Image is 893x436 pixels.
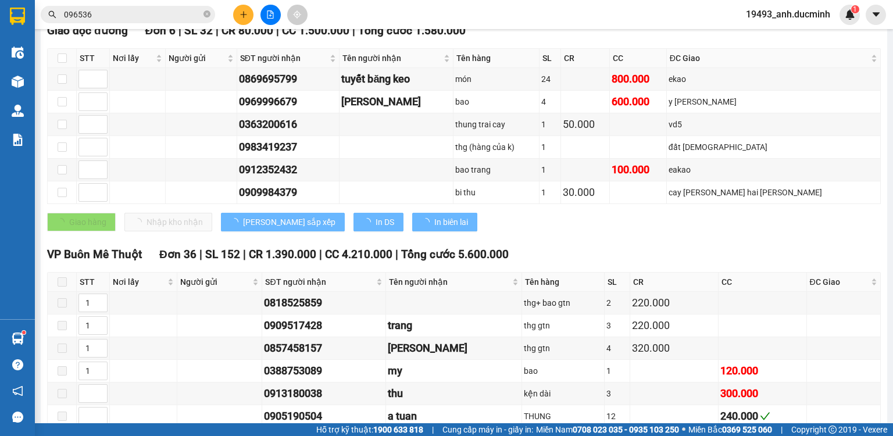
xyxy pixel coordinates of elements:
[722,425,772,434] strong: 0369 525 060
[388,317,520,334] div: trang
[719,273,807,292] th: CC
[845,9,855,20] img: icon-new-feature
[6,6,169,28] li: [PERSON_NAME]
[239,71,338,87] div: 0869695799
[240,10,248,19] span: plus
[612,162,665,178] div: 100.000
[178,24,181,37] span: |
[264,385,383,402] div: 0913180038
[632,340,716,356] div: 320.000
[522,273,605,292] th: Tên hàng
[524,387,602,400] div: kện dài
[524,410,602,423] div: THUNG
[606,342,628,355] div: 4
[77,49,110,68] th: STT
[388,408,520,424] div: a tuan
[264,317,383,334] div: 0909517428
[541,163,559,176] div: 1
[632,317,716,334] div: 220.000
[612,71,665,87] div: 800.000
[810,276,869,288] span: ĐC Giao
[264,408,383,424] div: 0905190504
[203,10,210,17] span: close-circle
[237,136,340,159] td: 0983419237
[540,49,561,68] th: SL
[145,24,176,37] span: Đơn 6
[276,24,279,37] span: |
[266,10,274,19] span: file-add
[12,134,24,146] img: solution-icon
[563,116,608,133] div: 50.000
[80,49,155,75] li: VP VP Buôn Mê Thuột
[184,24,213,37] span: SL 32
[682,427,685,432] span: ⚪️
[388,340,520,356] div: [PERSON_NAME]
[12,47,24,59] img: warehouse-icon
[442,423,533,436] span: Cung cấp máy in - giấy in:
[524,342,602,355] div: thg gtn
[781,423,783,436] span: |
[386,360,523,383] td: my
[573,425,679,434] strong: 0708 023 035 - 0935 103 250
[358,24,466,37] span: Tổng cước 1.580.000
[401,248,509,261] span: Tổng cước 5.600.000
[606,364,628,377] div: 1
[340,91,453,113] td: tuan y wang
[203,9,210,20] span: close-circle
[159,248,197,261] span: Đơn 36
[239,94,338,110] div: 0969996679
[340,68,453,91] td: tuyết băng keo
[48,10,56,19] span: search
[610,49,667,68] th: CC
[264,340,383,356] div: 0857458157
[352,24,355,37] span: |
[632,295,716,311] div: 220.000
[669,141,878,153] div: đất [DEMOGRAPHIC_DATA]
[720,363,805,379] div: 120.000
[376,216,394,228] span: In DS
[262,405,385,428] td: 0905190504
[262,337,385,360] td: 0857458157
[319,248,322,261] span: |
[541,186,559,199] div: 1
[169,52,224,65] span: Người gửi
[760,411,770,421] span: check
[434,216,468,228] span: In biên lai
[216,24,219,37] span: |
[262,360,385,383] td: 0388753089
[455,186,537,199] div: bi thu
[386,337,523,360] td: chi trinh
[455,118,537,131] div: thung trai cay
[221,213,345,231] button: [PERSON_NAME] sắp xếp
[871,9,881,20] span: caret-down
[386,315,523,337] td: trang
[113,52,153,65] span: Nơi lấy
[287,5,308,25] button: aim
[237,159,340,181] td: 0912352432
[264,295,383,311] div: 0818525859
[237,91,340,113] td: 0969996679
[455,73,537,85] div: món
[541,73,559,85] div: 24
[561,49,610,68] th: CR
[720,408,805,424] div: 240.000
[853,5,857,13] span: 1
[455,141,537,153] div: thg (hàng của k)
[432,423,434,436] span: |
[205,248,240,261] span: SL 152
[47,248,142,261] span: VP Buôn Mê Thuột
[669,118,878,131] div: vd5
[389,276,510,288] span: Tên người nhận
[541,118,559,131] div: 1
[828,426,837,434] span: copyright
[316,423,423,436] span: Hỗ trợ kỹ thuật:
[260,5,281,25] button: file-add
[64,8,201,21] input: Tìm tên, số ĐT hoặc mã đơn
[342,52,441,65] span: Tên người nhận
[606,387,628,400] div: 3
[6,49,80,88] li: VP VP [GEOGRAPHIC_DATA]
[293,10,301,19] span: aim
[12,385,23,396] span: notification
[453,49,540,68] th: Tên hàng
[12,333,24,345] img: warehouse-icon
